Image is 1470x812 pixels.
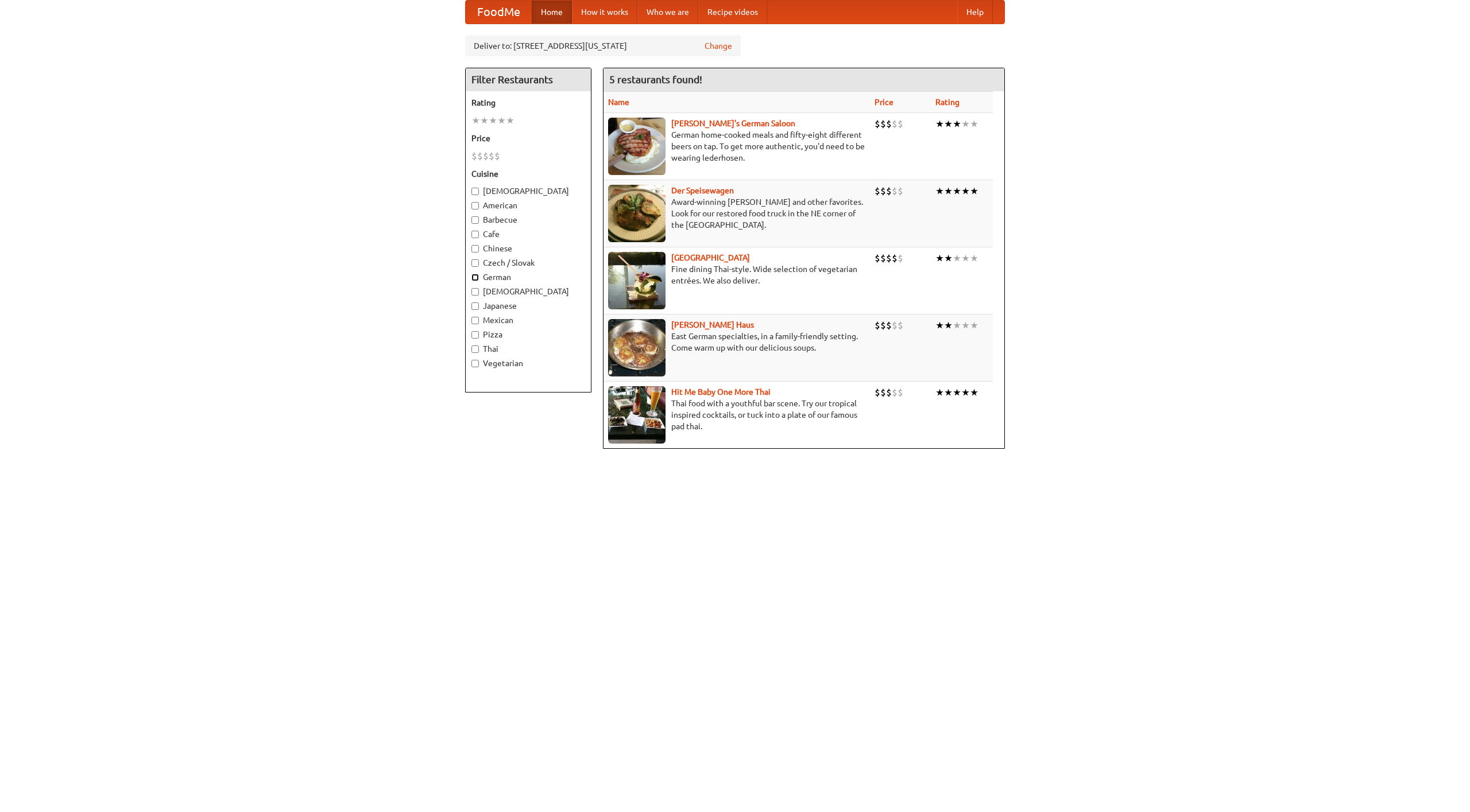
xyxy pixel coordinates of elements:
li: $ [898,319,903,332]
li: $ [875,252,880,265]
li: $ [898,185,903,197]
li: $ [880,185,886,197]
li: ★ [953,185,961,197]
li: ★ [970,386,978,399]
li: $ [880,319,886,332]
li: $ [898,252,903,265]
a: Recipe videos [698,1,767,24]
li: ★ [944,319,953,332]
li: ★ [471,114,480,127]
h5: Rating [471,97,585,108]
li: ★ [935,386,944,399]
input: Thai [471,345,479,353]
li: $ [898,118,903,130]
p: Fine dining Thai-style. Wide selection of vegetarian entrées. We also deliver. [608,263,865,286]
input: [DEMOGRAPHIC_DATA] [471,188,479,195]
img: satay.jpg [608,252,666,309]
h4: Filter Restaurants [466,68,591,91]
img: kohlhaus.jpg [608,319,666,376]
img: esthers.jpg [608,118,666,175]
label: Chinese [471,243,585,254]
label: Czech / Slovak [471,257,585,269]
li: ★ [480,114,489,127]
li: $ [880,118,886,130]
input: Cafe [471,231,479,238]
a: Who we are [637,1,698,24]
li: ★ [935,118,944,130]
li: ★ [970,252,978,265]
li: ★ [953,386,961,399]
li: ★ [935,185,944,197]
li: ★ [953,319,961,332]
p: German home-cooked meals and fifty-eight different beers on tap. To get more authentic, you'd nee... [608,129,865,164]
li: $ [477,150,483,162]
img: speisewagen.jpg [608,185,666,242]
li: $ [875,386,880,399]
li: $ [875,185,880,197]
li: ★ [970,319,978,332]
li: ★ [497,114,506,127]
li: $ [892,386,898,399]
li: $ [886,386,892,399]
label: Barbecue [471,214,585,226]
li: ★ [961,252,970,265]
input: Barbecue [471,216,479,224]
h5: Price [471,133,585,144]
label: American [471,200,585,211]
li: ★ [944,386,953,399]
p: Award-winning [PERSON_NAME] and other favorites. Look for our restored food truck in the NE corne... [608,196,865,231]
label: Cafe [471,228,585,240]
ng-pluralize: 5 restaurants found! [609,74,702,85]
a: [GEOGRAPHIC_DATA] [671,253,750,262]
a: Hit Me Baby One More Thai [671,387,771,397]
li: ★ [935,319,944,332]
div: Deliver to: [STREET_ADDRESS][US_STATE] [465,36,741,56]
p: Thai food with a youthful bar scene. Try our tropical inspired cocktails, or tuck into a plate of... [608,398,865,432]
li: $ [880,386,886,399]
li: $ [494,150,500,162]
li: $ [892,118,898,130]
li: ★ [953,252,961,265]
li: ★ [506,114,514,127]
li: $ [489,150,494,162]
label: Japanese [471,300,585,312]
label: [DEMOGRAPHIC_DATA] [471,185,585,197]
img: babythai.jpg [608,386,666,444]
input: German [471,274,479,281]
li: ★ [970,185,978,197]
a: Price [875,98,893,107]
a: Change [705,40,732,52]
li: ★ [489,114,497,127]
a: [PERSON_NAME]'s German Saloon [671,119,795,128]
li: $ [886,319,892,332]
li: $ [880,252,886,265]
label: German [471,271,585,283]
input: [DEMOGRAPHIC_DATA] [471,288,479,296]
p: East German specialties, in a family-friendly setting. Come warm up with our delicious soups. [608,331,865,353]
a: [PERSON_NAME] Haus [671,320,754,329]
li: ★ [961,386,970,399]
li: ★ [944,252,953,265]
label: Pizza [471,329,585,340]
li: $ [886,185,892,197]
a: How it works [572,1,637,24]
li: $ [886,252,892,265]
label: Mexican [471,314,585,326]
li: $ [875,118,880,130]
li: $ [483,150,489,162]
label: [DEMOGRAPHIC_DATA] [471,286,585,297]
li: $ [471,150,477,162]
a: Help [957,1,993,24]
h5: Cuisine [471,168,585,180]
a: Rating [935,98,960,107]
a: Der Speisewagen [671,186,734,195]
li: ★ [944,185,953,197]
li: ★ [970,118,978,130]
li: $ [892,319,898,332]
a: Home [532,1,572,24]
input: American [471,202,479,209]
